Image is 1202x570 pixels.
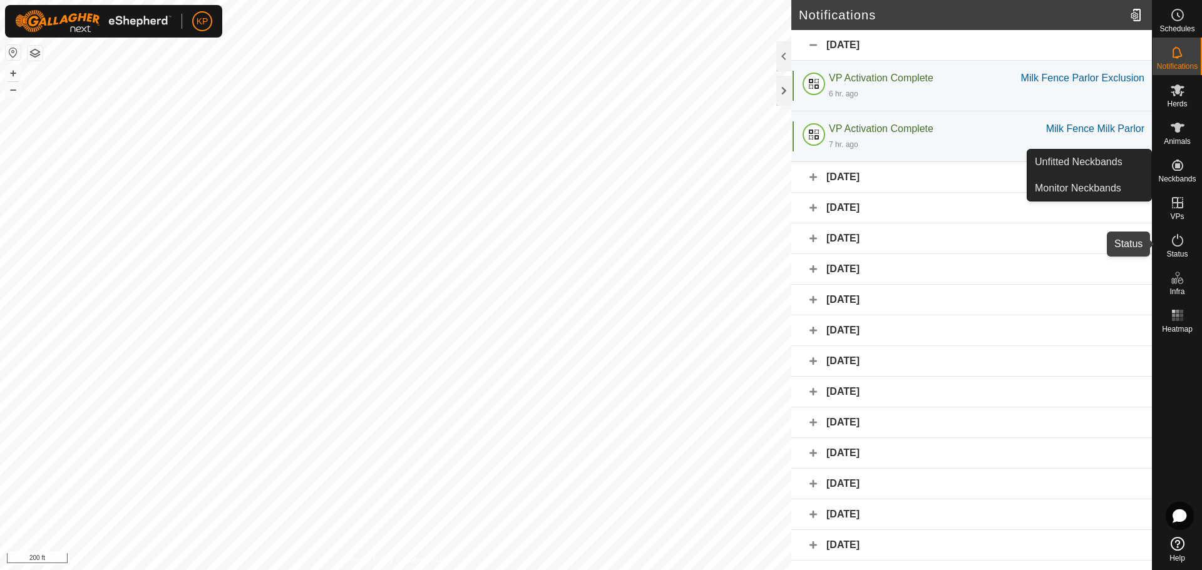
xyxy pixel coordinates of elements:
[1027,150,1151,175] a: Unfitted Neckbands
[791,315,1152,346] div: [DATE]
[1162,325,1193,333] span: Heatmap
[1153,532,1202,567] a: Help
[791,377,1152,407] div: [DATE]
[1170,213,1184,220] span: VPs
[791,530,1152,561] div: [DATE]
[1169,288,1184,295] span: Infra
[791,469,1152,499] div: [DATE]
[1046,121,1144,136] div: Milk Fence Milk Parlor
[791,346,1152,377] div: [DATE]
[1158,175,1196,183] span: Neckbands
[791,30,1152,61] div: [DATE]
[791,223,1152,254] div: [DATE]
[791,438,1152,469] div: [DATE]
[6,45,21,60] button: Reset Map
[829,73,933,83] span: VP Activation Complete
[6,82,21,97] button: –
[791,407,1152,438] div: [DATE]
[1157,63,1198,70] span: Notifications
[1021,71,1144,86] div: Milk Fence Parlor Exclusion
[1166,250,1188,258] span: Status
[799,8,1125,23] h2: Notifications
[1167,100,1187,108] span: Herds
[829,88,858,99] div: 6 hr. ago
[6,66,21,81] button: +
[15,10,172,33] img: Gallagher Logo
[28,46,43,61] button: Map Layers
[791,162,1152,193] div: [DATE]
[829,139,858,150] div: 7 hr. ago
[1027,176,1151,201] a: Monitor Neckbands
[1035,181,1121,196] span: Monitor Neckbands
[1159,25,1194,33] span: Schedules
[791,499,1152,530] div: [DATE]
[791,254,1152,285] div: [DATE]
[791,285,1152,315] div: [DATE]
[197,15,208,28] span: KP
[1169,554,1185,562] span: Help
[829,123,933,134] span: VP Activation Complete
[408,554,445,565] a: Contact Us
[791,193,1152,223] div: [DATE]
[1035,155,1122,170] span: Unfitted Neckbands
[1164,138,1191,145] span: Animals
[346,554,393,565] a: Privacy Policy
